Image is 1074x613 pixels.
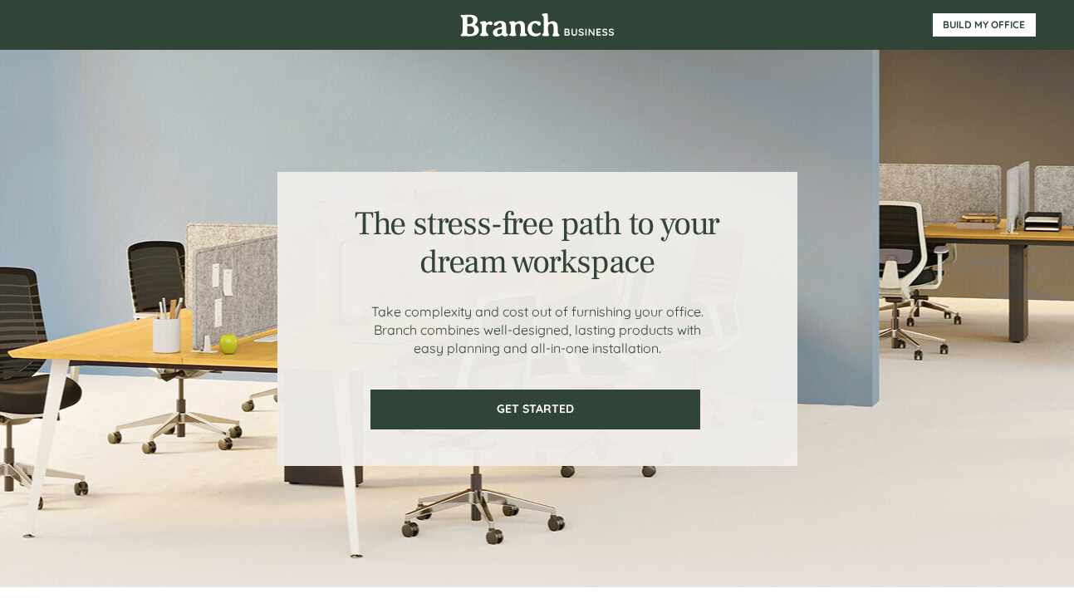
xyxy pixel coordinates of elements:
[355,203,719,283] span: The stress-free path to your dream workspace
[371,303,704,356] span: Take complexity and cost out of furnishing your office. Branch combines well-designed, lasting pr...
[370,390,700,429] a: GET STARTED
[933,19,1036,31] span: BUILD MY OFFICE
[372,402,699,416] span: GET STARTED
[933,13,1036,37] a: BUILD MY OFFICE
